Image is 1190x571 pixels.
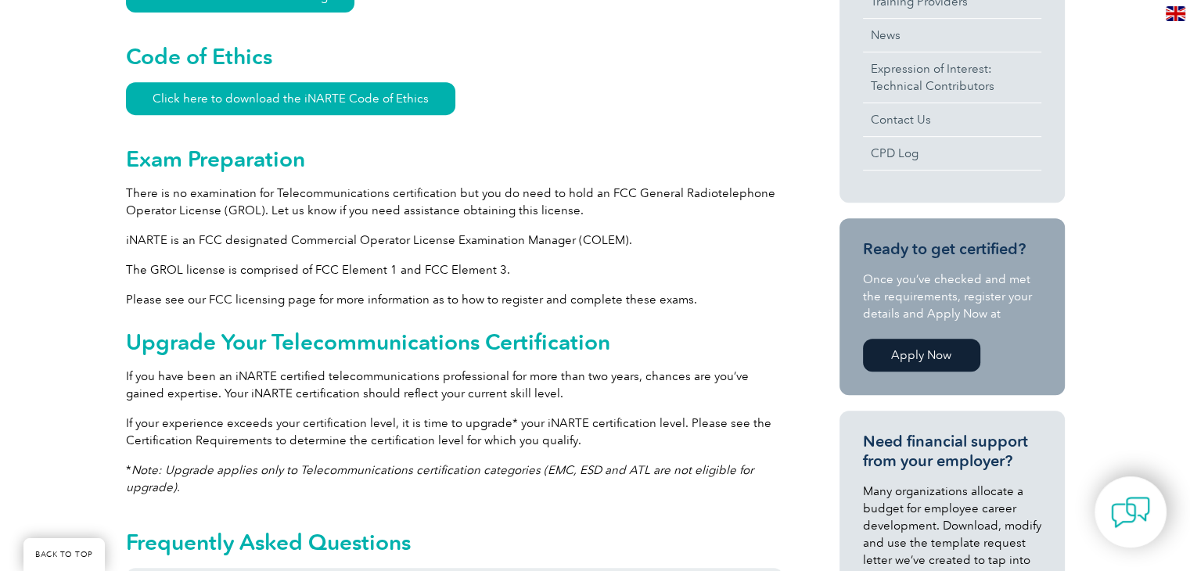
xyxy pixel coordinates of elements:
[863,239,1041,259] h3: Ready to get certified?
[863,103,1041,136] a: Contact Us
[863,52,1041,102] a: Expression of Interest:Technical Contributors
[863,271,1041,322] p: Once you’ve checked and met the requirements, register your details and Apply Now at
[126,82,455,115] a: Click here to download the iNARTE Code of Ethics
[863,19,1041,52] a: News
[126,291,783,308] p: Please see our FCC licensing page for more information as to how to register and complete these e...
[1166,6,1185,21] img: en
[126,185,783,219] p: There is no examination for Telecommunications certification but you do need to hold an FCC Gener...
[863,137,1041,170] a: CPD Log
[1111,493,1150,532] img: contact-chat.png
[126,415,783,449] p: If your experience exceeds your certification level, it is time to upgrade* your iNARTE certifica...
[126,463,753,494] em: Note: Upgrade applies only to Telecommunications certification categories (EMC, ESD and ATL are n...
[863,339,980,372] a: Apply Now
[126,530,783,555] h2: Frequently Asked Questions
[126,146,783,171] h2: Exam Preparation
[23,538,105,571] a: BACK TO TOP
[126,329,783,354] h2: Upgrade Your Telecommunications Certification
[126,368,783,402] p: If you have been an iNARTE certified telecommunications professional for more than two years, cha...
[126,44,783,69] h2: Code of Ethics
[126,232,783,249] p: iNARTE is an FCC designated Commercial Operator License Examination Manager (COLEM).
[863,432,1041,471] h3: Need financial support from your employer?
[126,261,783,278] p: The GROL license is comprised of FCC Element 1 and FCC Element 3.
